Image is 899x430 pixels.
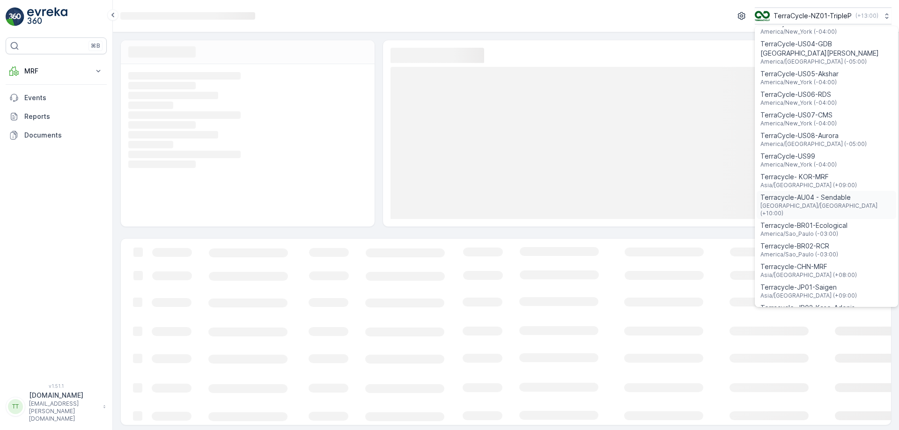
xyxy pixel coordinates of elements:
[29,391,98,400] p: [DOMAIN_NAME]
[760,131,867,140] span: TerraCycle-US08-Aurora
[760,230,847,238] span: America/Sao_Paulo (-03:00)
[760,292,857,299] span: Asia/[GEOGRAPHIC_DATA] (+09:00)
[760,172,857,182] span: Terracycle- KOR-MRF
[755,7,892,24] button: TerraCycle-NZ01-TripleP(+13:00)
[6,391,107,423] button: TT[DOMAIN_NAME][EMAIL_ADDRESS][PERSON_NAME][DOMAIN_NAME]
[760,110,837,120] span: TerraCycle-US07-CMS
[760,99,837,107] span: America/New_York (-04:00)
[6,107,107,126] a: Reports
[755,11,770,21] img: TC_7kpGtVS.png
[8,399,23,414] div: TT
[755,26,898,307] ul: Menu
[760,140,867,148] span: America/[GEOGRAPHIC_DATA] (-05:00)
[760,79,839,86] span: America/New_York (-04:00)
[760,69,839,79] span: TerraCycle-US05-Akshar
[24,93,103,102] p: Events
[760,193,892,202] span: Terracycle-AU04 - Sendable
[29,400,98,423] p: [EMAIL_ADDRESS][PERSON_NAME][DOMAIN_NAME]
[760,251,838,258] span: America/Sao_Paulo (-03:00)
[6,126,107,145] a: Documents
[91,42,100,50] p: ⌘B
[760,202,892,217] span: [GEOGRAPHIC_DATA]/[GEOGRAPHIC_DATA] (+10:00)
[774,11,852,21] p: TerraCycle-NZ01-TripleP
[6,88,107,107] a: Events
[760,28,842,36] span: America/New_York (-04:00)
[760,262,857,271] span: Terracycle-CHN-MRF
[760,283,857,292] span: Terracycle-JP01-Saigen
[855,12,878,20] p: ( +13:00 )
[760,161,837,168] span: America/New_York (-04:00)
[760,221,847,230] span: Terracycle-BR01-Ecological
[760,58,892,66] span: America/[GEOGRAPHIC_DATA] (-05:00)
[6,7,24,26] img: logo
[760,90,837,99] span: TerraCycle-US06-RDS
[24,112,103,121] p: Reports
[760,39,892,58] span: TerraCycle-US04-GDB [GEOGRAPHIC_DATA][PERSON_NAME]
[6,383,107,389] span: v 1.51.1
[760,182,857,189] span: Asia/[GEOGRAPHIC_DATA] (+09:00)
[760,303,857,313] span: Terracycle-JP02-Kase-Adonis
[760,152,837,161] span: TerraCycle-US99
[760,120,837,127] span: America/New_York (-04:00)
[27,7,67,26] img: logo_light-DOdMpM7g.png
[24,131,103,140] p: Documents
[760,271,857,279] span: Asia/[GEOGRAPHIC_DATA] (+08:00)
[24,66,88,76] p: MRF
[6,62,107,80] button: MRF
[760,241,838,251] span: Terracycle-BR02-RCR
